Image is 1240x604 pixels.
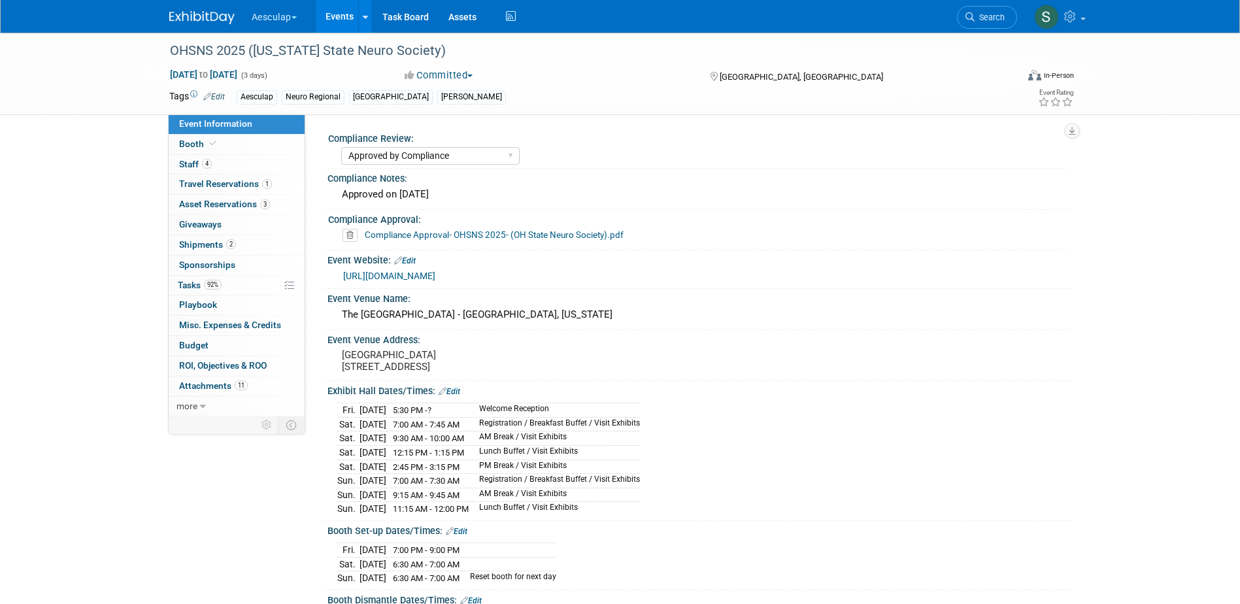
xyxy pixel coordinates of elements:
td: Sat. [337,557,360,571]
div: OHSNS 2025 ([US_STATE] State Neuro Society) [165,39,997,63]
div: Event Venue Address: [327,330,1071,346]
td: Fri. [337,403,360,418]
td: [DATE] [360,571,386,585]
span: 9:15 AM - 9:45 AM [393,490,460,500]
span: [DATE] [DATE] [169,69,238,80]
td: Registration / Breakfast Buffet / Visit Exhibits [471,474,640,488]
span: 7:00 AM - 7:30 AM [393,476,460,486]
div: Exhibit Hall Dates/Times: [327,381,1071,398]
a: Tasks92% [169,276,305,295]
a: Giveaways [169,215,305,235]
span: 7:00 AM - 7:45 AM [393,420,460,429]
td: Sat. [337,460,360,474]
a: Budget [169,336,305,356]
td: [DATE] [360,446,386,460]
span: 5:30 PM - [393,405,431,415]
div: Compliance Approval: [328,210,1065,226]
a: Travel Reservations1 [169,175,305,194]
a: Playbook [169,295,305,315]
a: Misc. Expenses & Credits [169,316,305,335]
td: Sat. [337,446,360,460]
td: Tags [169,90,225,105]
td: Toggle Event Tabs [278,416,305,433]
span: 1 [262,179,272,189]
a: Event Information [169,114,305,134]
span: 11:15 AM - 12:00 PM [393,504,469,514]
td: Sun. [337,502,360,516]
img: Sara Hurson [1034,5,1059,29]
td: Lunch Buffet / Visit Exhibits [471,446,640,460]
div: Event Venue Name: [327,289,1071,305]
span: Event Information [179,118,252,129]
td: [DATE] [360,431,386,446]
span: Misc. Expenses & Credits [179,320,281,330]
a: Asset Reservations3 [169,195,305,214]
a: Booth [169,135,305,154]
span: Playbook [179,299,217,310]
span: ROI, Objectives & ROO [179,360,267,371]
div: Aesculap [237,90,277,104]
td: Sat. [337,431,360,446]
td: AM Break / Visit Exhibits [471,488,640,502]
div: Compliance Notes: [327,169,1071,185]
span: Asset Reservations [179,199,270,209]
a: Compliance Approval- OHSNS 2025- (OH State Neuro Society).pdf [365,229,624,240]
span: Travel Reservations [179,178,272,189]
td: [DATE] [360,488,386,502]
td: Fri. [337,543,360,558]
div: Compliance Review: [328,129,1065,145]
a: [URL][DOMAIN_NAME] [343,271,435,281]
div: [PERSON_NAME] [437,90,506,104]
a: Edit [394,256,416,265]
span: 7:00 PM - 9:00 PM [393,545,460,555]
td: Sun. [337,474,360,488]
div: In-Person [1043,71,1074,80]
a: Search [957,6,1017,29]
a: Attachments11 [169,377,305,396]
a: more [169,397,305,416]
span: 11 [235,380,248,390]
span: Shipments [179,239,236,250]
a: Edit [439,387,460,396]
a: Sponsorships [169,256,305,275]
td: Sat. [337,417,360,431]
td: Personalize Event Tab Strip [256,416,278,433]
td: [DATE] [360,543,386,558]
td: [DATE] [360,403,386,418]
div: [GEOGRAPHIC_DATA] [349,90,433,104]
td: [DATE] [360,460,386,474]
a: Shipments2 [169,235,305,255]
td: Sun. [337,488,360,502]
td: Lunch Buffet / Visit Exhibits [471,502,640,516]
td: [DATE] [360,557,386,571]
a: Staff4 [169,155,305,175]
span: Attachments [179,380,248,391]
span: Staff [179,159,212,169]
span: 3 [260,199,270,209]
td: Sun. [337,571,360,585]
div: Approved on [DATE] [337,184,1062,205]
span: to [197,69,210,80]
td: PM Break / Visit Exhibits [471,460,640,474]
span: 92% [204,280,222,290]
button: Committed [400,69,478,82]
span: 12:15 PM - 1:15 PM [393,448,464,458]
a: ROI, Objectives & ROO [169,356,305,376]
td: [DATE] [360,417,386,431]
span: [GEOGRAPHIC_DATA], [GEOGRAPHIC_DATA] [720,72,883,82]
span: Booth [179,139,219,149]
img: ExhibitDay [169,11,235,24]
td: Welcome Reception [471,403,640,418]
a: Edit [203,92,225,101]
pre: [GEOGRAPHIC_DATA] [STREET_ADDRESS] [342,349,623,373]
span: Search [975,12,1005,22]
span: 9:30 AM - 10:00 AM [393,433,464,443]
span: Sponsorships [179,260,235,270]
span: (3 days) [240,71,267,80]
td: AM Break / Visit Exhibits [471,431,640,446]
div: Event Website: [327,250,1071,267]
div: Neuro Regional [282,90,344,104]
span: Budget [179,340,209,350]
span: 2 [226,239,236,249]
td: [DATE] [360,474,386,488]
